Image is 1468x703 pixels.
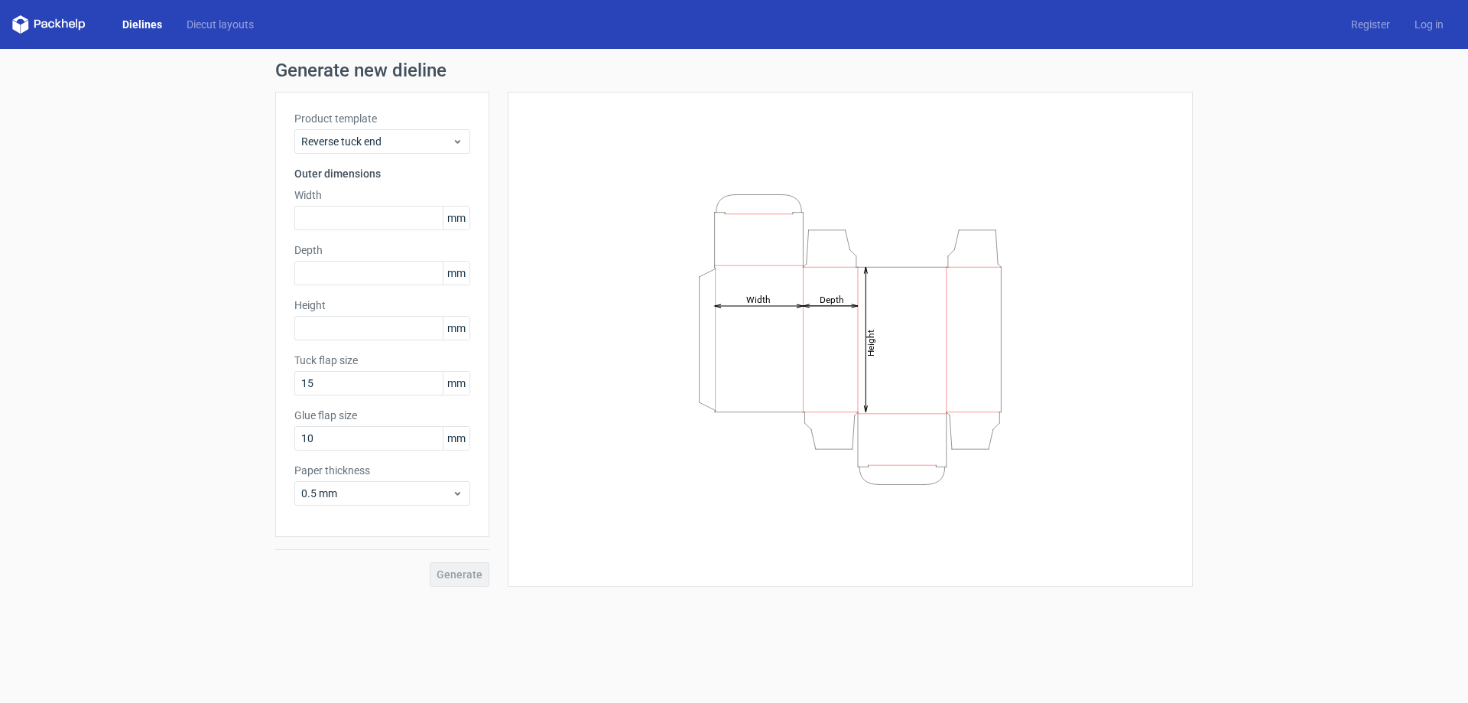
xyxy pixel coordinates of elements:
[275,61,1193,80] h1: Generate new dieline
[301,134,452,149] span: Reverse tuck end
[1402,17,1456,32] a: Log in
[294,298,470,313] label: Height
[443,207,469,229] span: mm
[294,463,470,478] label: Paper thickness
[294,242,470,258] label: Depth
[294,408,470,423] label: Glue flap size
[443,317,469,340] span: mm
[746,294,771,304] tspan: Width
[820,294,844,304] tspan: Depth
[1339,17,1402,32] a: Register
[443,262,469,285] span: mm
[443,372,469,395] span: mm
[294,353,470,368] label: Tuck flap size
[294,111,470,126] label: Product template
[294,166,470,181] h3: Outer dimensions
[301,486,452,501] span: 0.5 mm
[294,187,470,203] label: Width
[443,427,469,450] span: mm
[866,329,876,356] tspan: Height
[110,17,174,32] a: Dielines
[174,17,266,32] a: Diecut layouts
